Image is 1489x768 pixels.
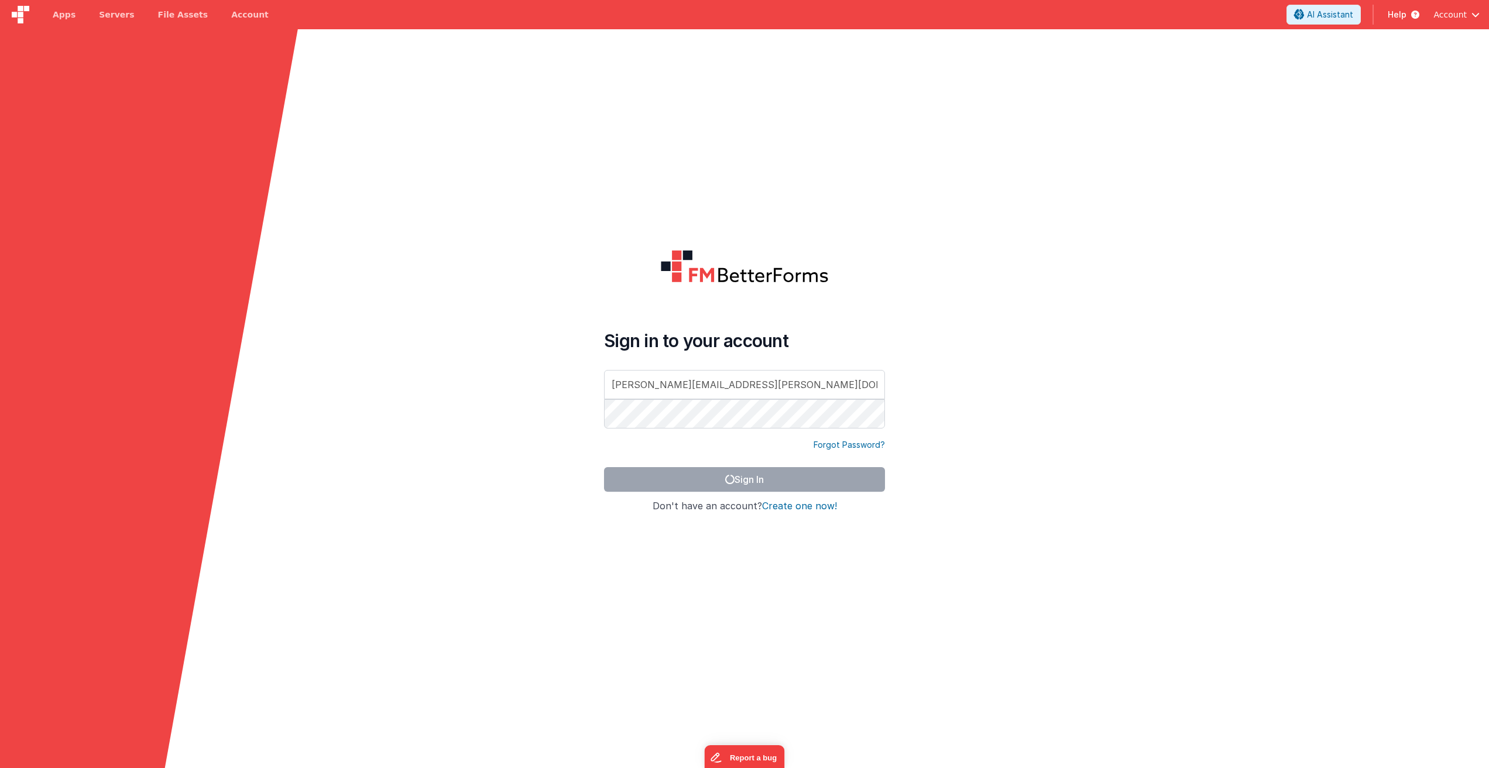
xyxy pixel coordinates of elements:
[604,370,885,399] input: Email Address
[814,439,885,451] a: Forgot Password?
[1388,9,1406,20] span: Help
[99,9,134,20] span: Servers
[1286,5,1361,25] button: AI Assistant
[1307,9,1353,20] span: AI Assistant
[604,467,885,492] button: Sign In
[762,501,837,512] button: Create one now!
[1433,9,1480,20] button: Account
[53,9,76,20] span: Apps
[158,9,208,20] span: File Assets
[604,501,885,512] h4: Don't have an account?
[604,330,885,351] h4: Sign in to your account
[1433,9,1467,20] span: Account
